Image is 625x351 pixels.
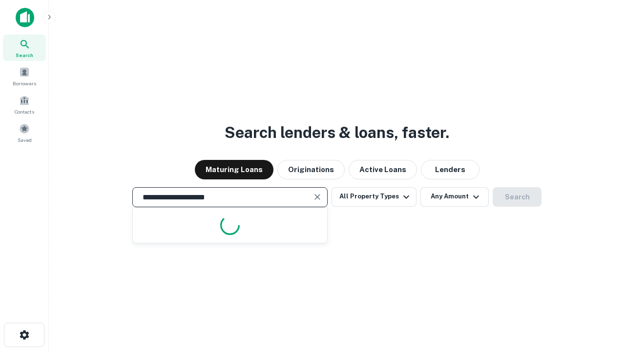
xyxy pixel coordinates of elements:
[3,91,46,117] a: Contacts
[277,160,345,179] button: Originations
[420,187,489,207] button: Any Amount
[15,108,34,116] span: Contacts
[225,121,449,144] h3: Search lenders & loans, faster.
[13,79,36,87] span: Borrowers
[195,160,273,179] button: Maturing Loans
[311,190,324,204] button: Clear
[332,187,417,207] button: All Property Types
[3,119,46,146] a: Saved
[3,63,46,89] a: Borrowers
[18,136,32,144] span: Saved
[576,273,625,320] iframe: Chat Widget
[3,35,46,61] a: Search
[349,160,417,179] button: Active Loans
[16,51,33,59] span: Search
[16,8,34,27] img: capitalize-icon.png
[421,160,479,179] button: Lenders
